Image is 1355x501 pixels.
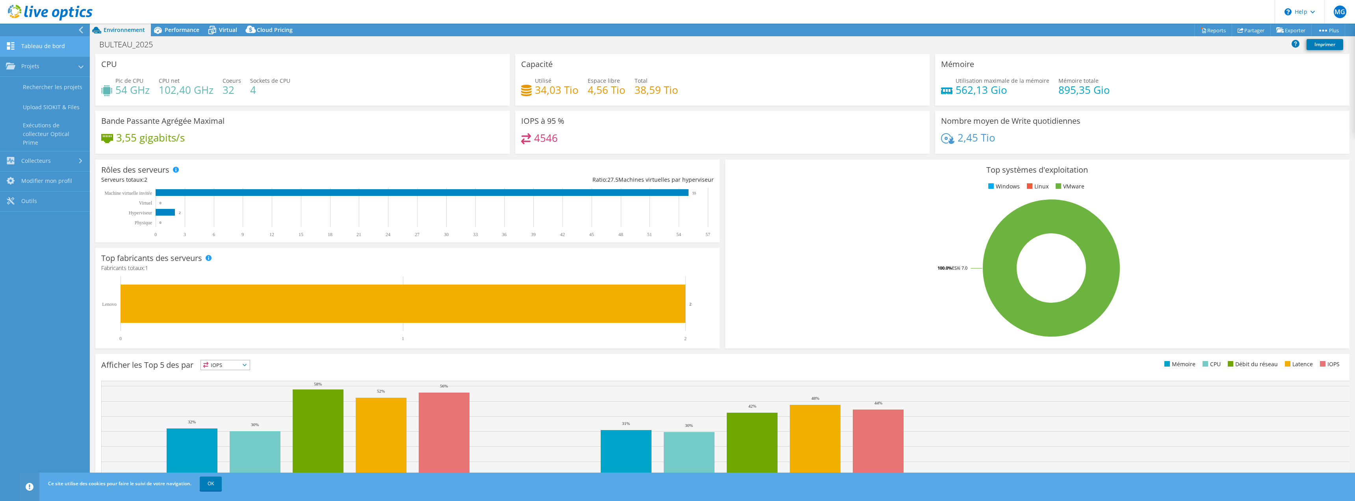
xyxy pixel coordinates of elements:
text: 48% [811,396,819,400]
span: Pic de CPU [115,77,143,84]
text: 44% [874,400,882,405]
h4: 4 [250,86,290,94]
text: 56% [440,384,448,388]
a: Reports [1194,24,1232,36]
span: IOPS [201,360,250,370]
tspan: 100.0% [937,265,952,271]
text: 31% [622,421,630,426]
text: 55 [692,191,696,195]
text: 32% [188,419,196,424]
li: CPU [1201,360,1221,369]
text: 57 [705,232,710,237]
h4: 562,13 Gio [956,86,1049,94]
text: 3 [184,232,186,237]
text: 36 [502,232,507,237]
text: 51 [647,232,652,237]
span: Virtual [219,26,237,34]
div: Ratio: Machines virtuelles par hyperviseur [407,175,713,184]
span: Sockets de CPU [250,77,290,84]
text: 58% [314,382,322,386]
li: Linux [1025,182,1049,191]
text: 6 [213,232,215,237]
h3: Top systèmes d'exploitation [731,166,1344,174]
span: Total [635,77,648,84]
text: 30 [444,232,449,237]
text: 18 [328,232,332,237]
text: 27 [415,232,419,237]
text: 33 [473,232,478,237]
text: 0 [160,221,161,225]
text: 42% [748,404,756,408]
li: Mémoire [1162,360,1195,369]
h3: Bande Passante Agrégée Maximal [101,117,225,125]
text: 2 [684,336,687,341]
h4: 34,03 Tio [535,86,579,94]
text: 1 [402,336,404,341]
span: Performance [165,26,199,34]
h3: Mémoire [941,60,974,69]
text: 30% [251,422,259,427]
span: CPU net [159,77,180,84]
text: 48 [618,232,623,237]
span: Utilisation maximale de la mémoire [956,77,1049,84]
h4: 102,40 GHz [159,86,213,94]
h4: 3,55 gigabits/s [116,133,185,142]
text: 42 [560,232,565,237]
li: VMware [1054,182,1084,191]
span: Mémoire totale [1058,77,1099,84]
h4: 54 GHz [115,86,150,94]
h3: Nombre moyen de Write quotidiennes [941,117,1080,125]
span: Utilisé [535,77,551,84]
text: Hyperviseur [129,210,152,216]
div: Serveurs totaux: [101,175,407,184]
li: Débit du réseau [1226,360,1278,369]
text: 0 [160,201,161,205]
text: 0 [154,232,157,237]
h3: CPU [101,60,117,69]
text: 52% [377,389,385,393]
h4: 4,56 Tio [588,86,626,94]
text: 9 [241,232,244,237]
h3: IOPS à 95 % [521,117,564,125]
text: 39 [531,232,536,237]
h4: 2,45 Tio [958,133,995,142]
span: Ce site utilise des cookies pour faire le suivi de votre navigation. [48,480,191,487]
a: Plus [1311,24,1345,36]
span: 2 [144,176,147,183]
span: MG [1334,6,1346,18]
h4: 32 [223,86,241,94]
svg: \n [1284,8,1292,15]
li: IOPS [1318,360,1340,369]
text: 12 [269,232,274,237]
text: Physique [135,220,152,225]
text: 21 [356,232,361,237]
text: 0 [119,336,122,341]
span: 1 [145,264,148,272]
li: Latence [1283,360,1313,369]
li: Windows [986,182,1020,191]
text: 2 [179,211,181,215]
h3: Rôles des serveurs [101,166,169,174]
tspan: Machine virtuelle invitée [104,190,152,196]
a: Partager [1232,24,1271,36]
text: 24 [386,232,390,237]
tspan: ESXi 7.0 [952,265,967,271]
h4: 895,35 Gio [1058,86,1110,94]
text: 2 [689,302,692,306]
text: 54 [676,232,681,237]
span: Cloud Pricing [257,26,293,34]
text: Virtuel [139,200,152,206]
a: Exporter [1270,24,1312,36]
h4: 4546 [534,134,558,142]
a: Imprimer [1307,39,1343,50]
h4: 38,59 Tio [635,86,678,94]
text: 15 [299,232,303,237]
h3: Top fabricants des serveurs [101,254,202,263]
span: 27.5 [607,176,618,183]
span: Espace libre [588,77,620,84]
text: 45 [589,232,594,237]
span: Environnement [104,26,145,34]
h3: Capacité [521,60,553,69]
a: OK [200,477,222,491]
text: Lenovo [102,302,117,307]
